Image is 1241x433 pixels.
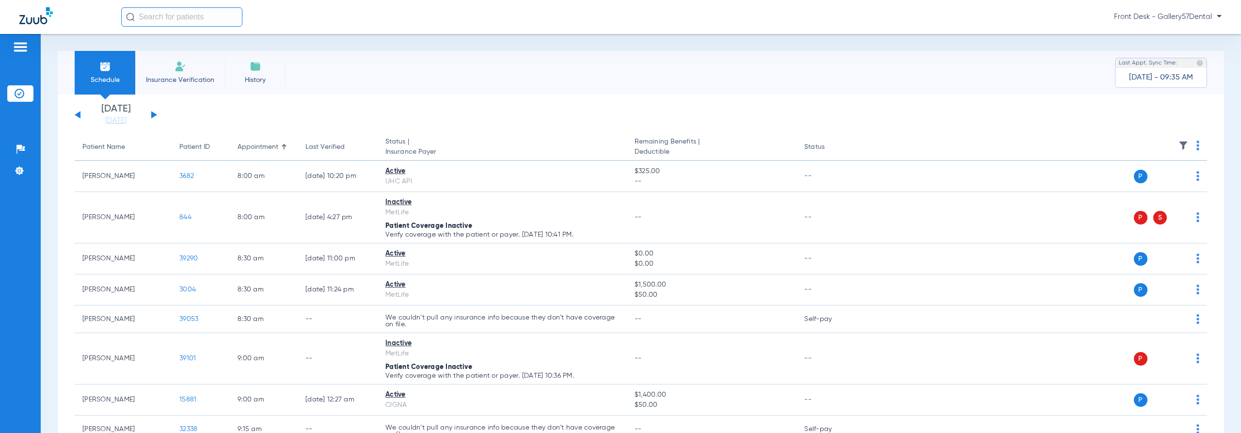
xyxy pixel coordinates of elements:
img: group-dot-blue.svg [1196,254,1199,263]
span: -- [635,426,642,433]
img: group-dot-blue.svg [1196,141,1199,150]
img: Search Icon [126,13,135,21]
td: [PERSON_NAME] [75,161,172,192]
span: 844 [179,214,191,221]
td: [DATE] 11:00 PM [298,243,378,274]
img: hamburger-icon [13,41,28,53]
div: Inactive [385,338,619,349]
td: [PERSON_NAME] [75,243,172,274]
span: Patient Coverage Inactive [385,364,472,370]
td: [PERSON_NAME] [75,333,172,385]
td: [PERSON_NAME] [75,385,172,416]
p: Verify coverage with the patient or payer. [DATE] 10:36 PM. [385,372,619,379]
td: -- [298,333,378,385]
span: -- [635,176,789,187]
div: Active [385,166,619,176]
span: $0.00 [635,259,789,269]
td: 9:00 AM [230,333,298,385]
span: P [1134,211,1147,225]
span: $50.00 [635,400,789,410]
img: group-dot-blue.svg [1196,212,1199,222]
span: Deductible [635,147,789,157]
div: Inactive [385,197,619,208]
img: Manual Insurance Verification [175,61,186,72]
div: UHC API [385,176,619,187]
li: [DATE] [87,104,145,126]
td: -- [796,274,862,305]
td: [DATE] 10:20 PM [298,161,378,192]
span: Last Appt. Sync Time: [1119,58,1177,68]
span: 39290 [179,255,198,262]
img: group-dot-blue.svg [1196,314,1199,324]
div: Active [385,249,619,259]
span: Schedule [82,75,128,85]
td: 8:00 AM [230,192,298,243]
span: Insurance Verification [143,75,218,85]
img: History [250,61,261,72]
span: S [1153,211,1167,225]
div: Patient Name [82,142,164,152]
p: Verify coverage with the patient or payer. [DATE] 10:41 PM. [385,231,619,238]
span: 3682 [179,173,194,179]
span: 15881 [179,396,196,403]
th: Status | [378,134,627,161]
span: Patient Coverage Inactive [385,223,472,229]
td: [DATE] 4:27 PM [298,192,378,243]
span: -- [635,214,642,221]
img: group-dot-blue.svg [1196,353,1199,363]
span: $0.00 [635,249,789,259]
span: $50.00 [635,290,789,300]
td: [DATE] 12:27 AM [298,385,378,416]
img: last sync help info [1196,60,1203,66]
span: P [1134,170,1147,183]
span: $1,400.00 [635,390,789,400]
span: P [1134,393,1147,407]
td: -- [796,333,862,385]
img: Schedule [99,61,111,72]
td: -- [796,243,862,274]
input: Search for patients [121,7,242,27]
img: group-dot-blue.svg [1196,395,1199,404]
span: -- [635,316,642,322]
span: 32338 [179,426,197,433]
img: Zuub Logo [19,7,53,24]
div: MetLife [385,349,619,359]
div: Active [385,390,619,400]
span: 39101 [179,355,196,362]
div: Patient ID [179,142,210,152]
span: Insurance Payer [385,147,619,157]
span: 39053 [179,316,198,322]
td: Self-pay [796,305,862,333]
span: -- [635,355,642,362]
td: [PERSON_NAME] [75,274,172,305]
td: [DATE] 11:24 PM [298,274,378,305]
td: -- [796,192,862,243]
div: Active [385,280,619,290]
td: 8:30 AM [230,274,298,305]
td: 8:30 AM [230,243,298,274]
div: Last Verified [305,142,370,152]
div: Patient ID [179,142,222,152]
span: 3004 [179,286,196,293]
span: $325.00 [635,166,789,176]
div: MetLife [385,259,619,269]
span: P [1134,283,1147,297]
span: Front Desk - Gallery57Dental [1114,12,1222,22]
img: group-dot-blue.svg [1196,285,1199,294]
div: CIGNA [385,400,619,410]
a: [DATE] [87,116,145,126]
div: Appointment [238,142,290,152]
span: [DATE] - 09:35 AM [1129,73,1193,82]
p: We couldn’t pull any insurance info because they don’t have coverage on file. [385,314,619,328]
th: Remaining Benefits | [627,134,796,161]
span: P [1134,252,1147,266]
td: [PERSON_NAME] [75,305,172,333]
div: MetLife [385,208,619,218]
td: 9:00 AM [230,385,298,416]
td: -- [298,305,378,333]
div: Last Verified [305,142,345,152]
td: [PERSON_NAME] [75,192,172,243]
div: Appointment [238,142,278,152]
th: Status [796,134,862,161]
img: group-dot-blue.svg [1196,171,1199,181]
